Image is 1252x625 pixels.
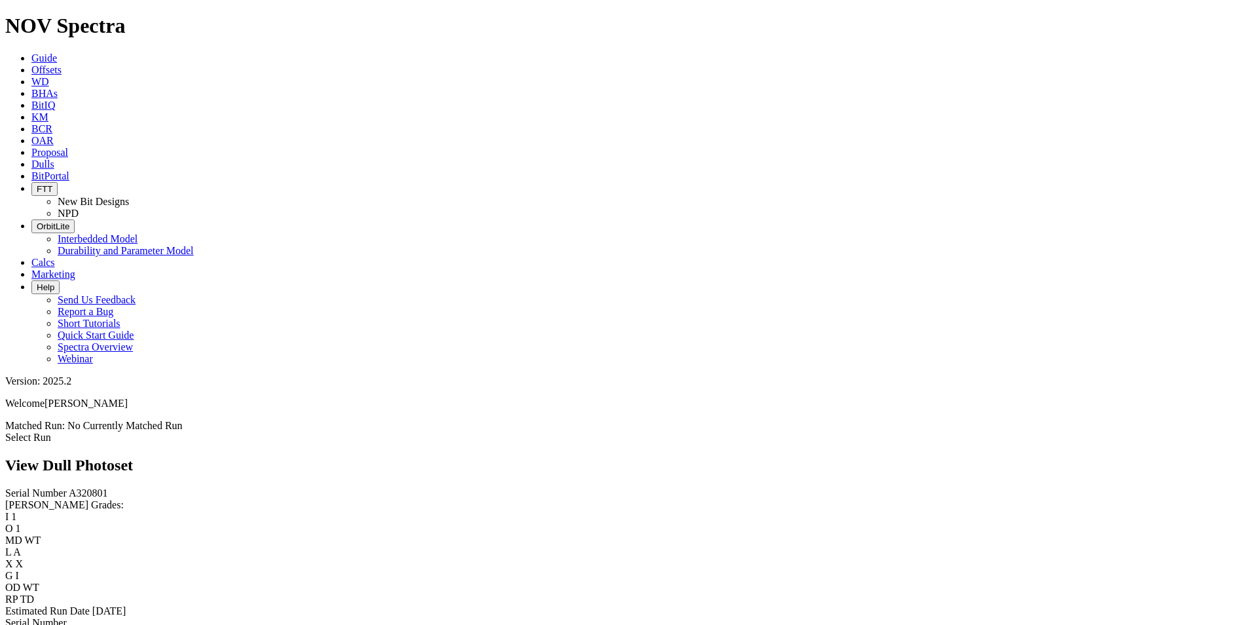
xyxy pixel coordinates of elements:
[58,208,79,219] a: NPD
[31,159,54,170] a: Dulls
[31,135,54,146] a: OAR
[31,280,60,294] button: Help
[69,487,108,499] span: A320801
[5,523,13,534] label: O
[20,594,34,605] span: TD
[5,546,11,558] label: L
[5,432,51,443] a: Select Run
[5,558,13,569] label: X
[31,257,55,268] a: Calcs
[58,330,134,341] a: Quick Start Guide
[5,570,13,581] label: G
[31,52,57,64] a: Guide
[5,398,1247,409] p: Welcome
[5,582,20,593] label: OD
[5,14,1247,38] h1: NOV Spectra
[67,420,183,431] span: No Currently Matched Run
[16,558,24,569] span: X
[5,499,1247,511] div: [PERSON_NAME] Grades:
[37,221,69,231] span: OrbitLite
[31,269,75,280] a: Marketing
[58,196,129,207] a: New Bit Designs
[25,535,41,546] span: WT
[5,420,65,431] span: Matched Run:
[5,605,90,616] label: Estimated Run Date
[58,353,93,364] a: Webinar
[23,582,39,593] span: WT
[31,182,58,196] button: FTT
[31,219,75,233] button: OrbitLite
[58,233,138,244] a: Interbedded Model
[37,184,52,194] span: FTT
[5,457,1247,474] h2: View Dull Photoset
[11,511,16,522] span: 1
[5,511,9,522] label: I
[31,76,49,87] a: WD
[31,88,58,99] a: BHAs
[58,341,133,352] a: Spectra Overview
[58,306,113,317] a: Report a Bug
[5,375,1247,387] div: Version: 2025.2
[92,605,126,616] span: [DATE]
[5,594,18,605] label: RP
[31,100,55,111] a: BitIQ
[58,245,194,256] a: Durability and Parameter Model
[16,570,19,581] span: I
[45,398,128,409] span: [PERSON_NAME]
[5,487,67,499] label: Serial Number
[58,318,120,329] a: Short Tutorials
[31,123,52,134] a: BCR
[31,111,48,123] a: KM
[5,535,22,546] label: MD
[13,546,21,558] span: A
[31,64,62,75] a: Offsets
[31,147,68,158] a: Proposal
[16,523,21,534] span: 1
[58,294,136,305] a: Send Us Feedback
[37,282,54,292] span: Help
[31,170,69,181] a: BitPortal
